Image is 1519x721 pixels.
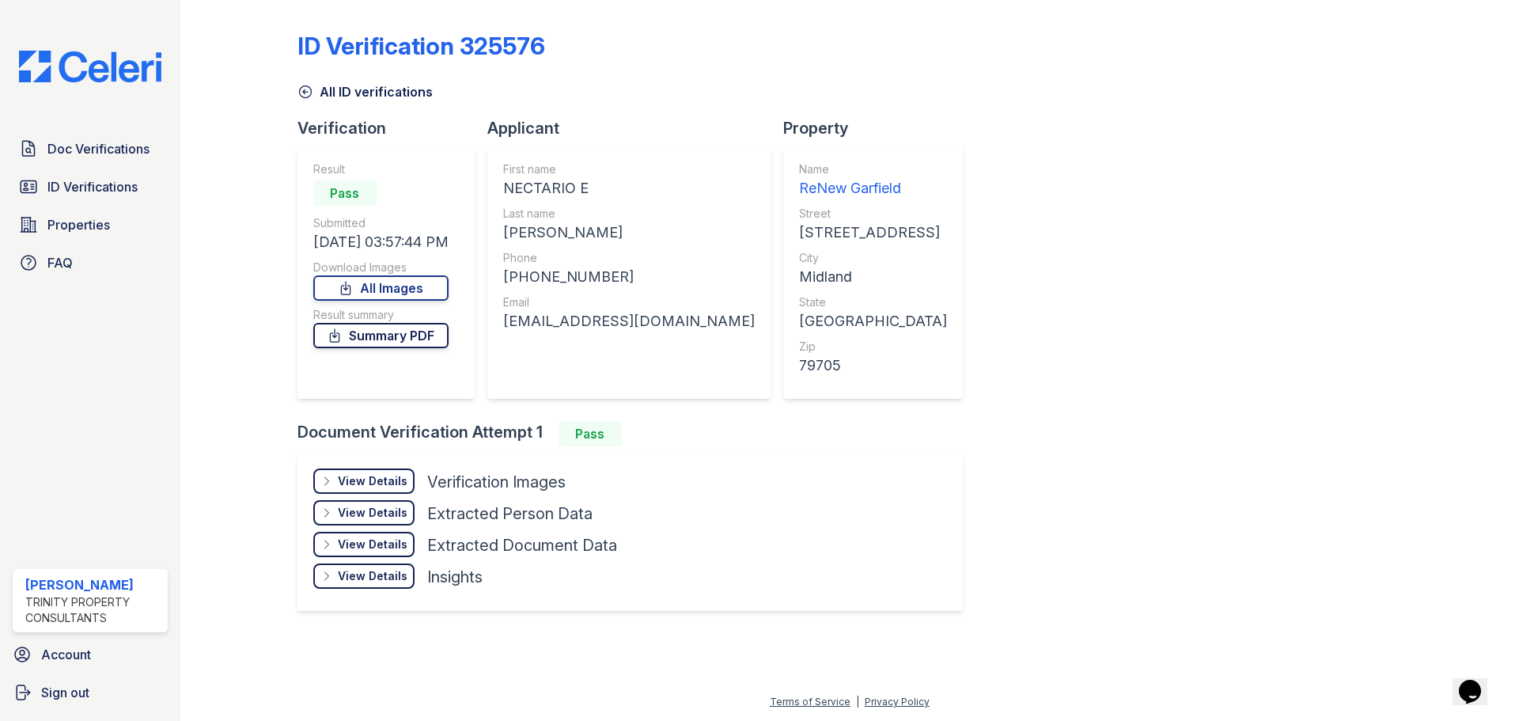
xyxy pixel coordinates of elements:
[770,696,850,708] a: Terms of Service
[47,177,138,196] span: ID Verifications
[503,266,755,288] div: [PHONE_NUMBER]
[799,266,947,288] div: Midland
[427,471,566,493] div: Verification Images
[427,566,483,588] div: Insights
[41,645,91,664] span: Account
[338,473,407,489] div: View Details
[338,568,407,584] div: View Details
[799,161,947,177] div: Name
[313,275,449,301] a: All Images
[799,161,947,199] a: Name ReNew Garfield
[1453,658,1503,705] iframe: chat widget
[503,161,755,177] div: First name
[313,215,449,231] div: Submitted
[865,696,930,708] a: Privacy Policy
[503,222,755,244] div: [PERSON_NAME]
[799,355,947,377] div: 79705
[487,117,783,139] div: Applicant
[25,575,161,594] div: [PERSON_NAME]
[297,117,487,139] div: Verification
[6,639,174,670] a: Account
[338,537,407,552] div: View Details
[799,310,947,332] div: [GEOGRAPHIC_DATA]
[313,323,449,348] a: Summary PDF
[313,307,449,323] div: Result summary
[6,51,174,82] img: CE_Logo_Blue-a8612792a0a2168367f1c8372b55b34899dd931a85d93a1a3d3e32e68fde9ad4.png
[13,209,168,241] a: Properties
[427,503,593,525] div: Extracted Person Data
[47,139,150,158] span: Doc Verifications
[13,247,168,279] a: FAQ
[25,594,161,626] div: Trinity Property Consultants
[13,171,168,203] a: ID Verifications
[47,215,110,234] span: Properties
[313,231,449,253] div: [DATE] 03:57:44 PM
[47,253,73,272] span: FAQ
[338,505,407,521] div: View Details
[559,421,622,446] div: Pass
[297,32,545,60] div: ID Verification 325576
[313,260,449,275] div: Download Images
[297,82,433,101] a: All ID verifications
[799,222,947,244] div: [STREET_ADDRESS]
[427,534,617,556] div: Extracted Document Data
[503,177,755,199] div: NECTARIO E
[13,133,168,165] a: Doc Verifications
[297,421,975,446] div: Document Verification Attempt 1
[799,294,947,310] div: State
[313,161,449,177] div: Result
[799,339,947,355] div: Zip
[503,294,755,310] div: Email
[799,250,947,266] div: City
[313,180,377,206] div: Pass
[503,250,755,266] div: Phone
[799,206,947,222] div: Street
[856,696,859,708] div: |
[503,206,755,222] div: Last name
[6,677,174,708] a: Sign out
[799,177,947,199] div: ReNew Garfield
[41,683,89,702] span: Sign out
[503,310,755,332] div: [EMAIL_ADDRESS][DOMAIN_NAME]
[783,117,975,139] div: Property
